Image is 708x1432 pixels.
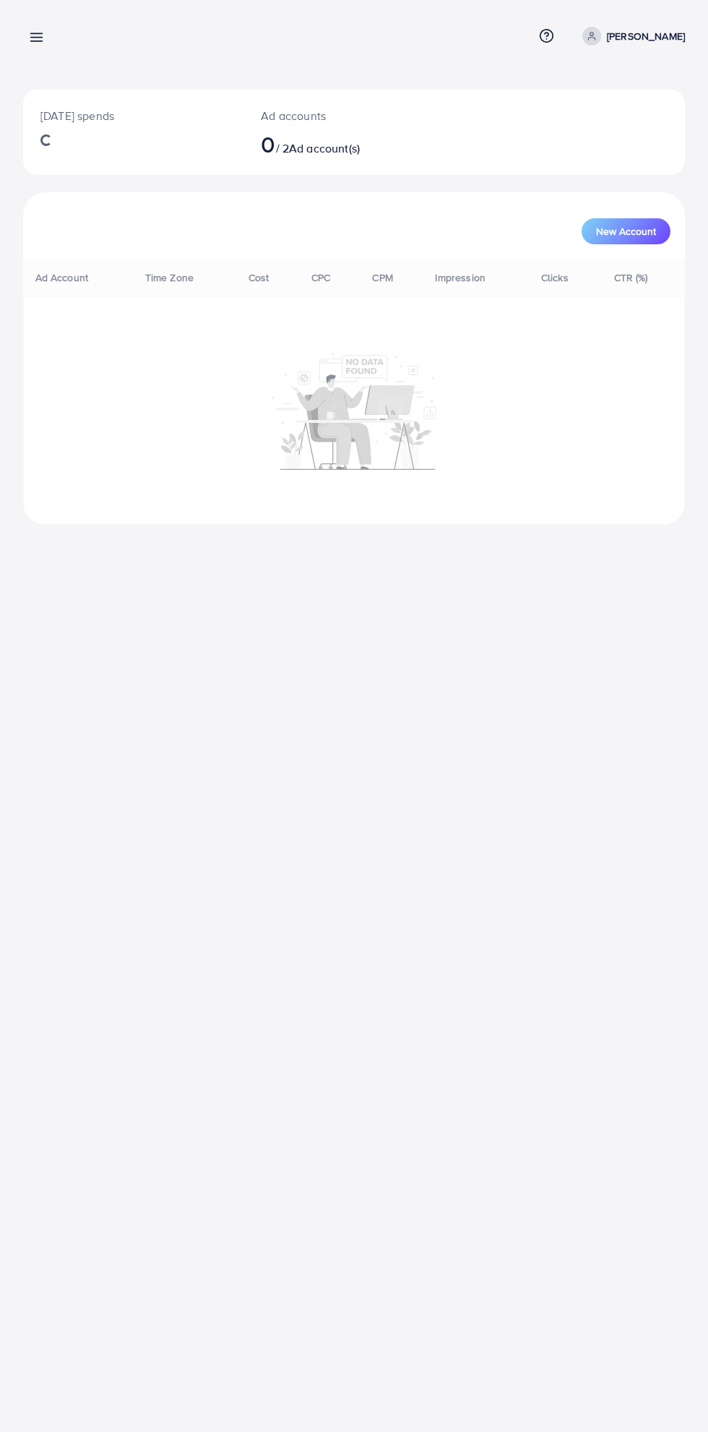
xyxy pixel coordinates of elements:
[577,27,685,46] a: [PERSON_NAME]
[596,226,656,236] span: New Account
[289,140,360,156] span: Ad account(s)
[40,107,226,124] p: [DATE] spends
[261,107,392,124] p: Ad accounts
[261,130,392,158] h2: / 2
[607,27,685,45] p: [PERSON_NAME]
[582,218,670,244] button: New Account
[261,127,275,160] span: 0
